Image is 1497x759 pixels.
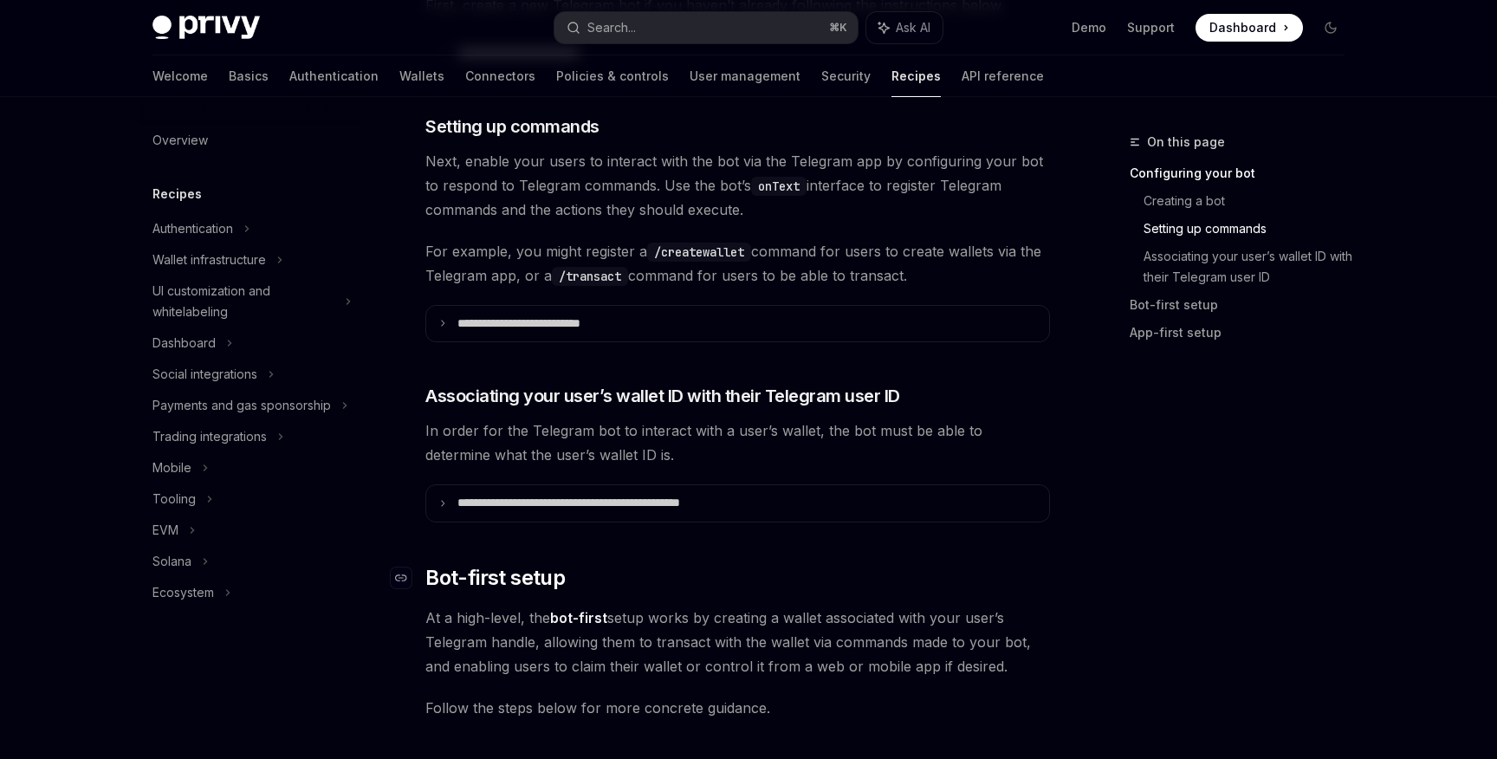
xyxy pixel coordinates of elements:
[425,384,900,408] span: Associating your user’s wallet ID with their Telegram user ID
[1130,159,1358,187] a: Configuring your bot
[829,21,847,35] span: ⌘ K
[556,55,669,97] a: Policies & controls
[425,564,565,592] span: Bot-first setup
[139,125,360,156] a: Overview
[425,114,599,139] span: Setting up commands
[152,520,178,541] div: EVM
[1144,187,1358,215] a: Creating a bot
[425,418,1050,467] span: In order for the Telegram bot to interact with a user’s wallet, the bot must be able to determine...
[152,457,191,478] div: Mobile
[152,364,257,385] div: Social integrations
[552,267,628,286] code: /transact
[152,184,202,204] h5: Recipes
[425,149,1050,222] span: Next, enable your users to interact with the bot via the Telegram app by configuring your bot to ...
[821,55,871,97] a: Security
[1127,19,1175,36] a: Support
[1144,243,1358,291] a: Associating your user’s wallet ID with their Telegram user ID
[1130,319,1358,347] a: App-first setup
[399,55,444,97] a: Wallets
[425,239,1050,288] span: For example, you might register a command for users to create wallets via the Telegram app, or a ...
[1144,215,1358,243] a: Setting up commands
[647,243,751,262] code: /createwallet
[1196,14,1303,42] a: Dashboard
[896,19,930,36] span: Ask AI
[554,12,858,43] button: Search...⌘K
[152,395,331,416] div: Payments and gas sponsorship
[152,55,208,97] a: Welcome
[152,582,214,603] div: Ecosystem
[152,130,208,151] div: Overview
[1130,291,1358,319] a: Bot-first setup
[425,606,1050,678] span: At a high-level, the setup works by creating a wallet associated with your user’s Telegram handle...
[152,16,260,40] img: dark logo
[425,696,1050,720] span: Follow the steps below for more concrete guidance.
[152,333,216,354] div: Dashboard
[152,250,266,270] div: Wallet infrastructure
[465,55,535,97] a: Connectors
[866,12,943,43] button: Ask AI
[152,281,334,322] div: UI customization and whitelabeling
[229,55,269,97] a: Basics
[1209,19,1276,36] span: Dashboard
[550,609,607,626] strong: bot-first
[962,55,1044,97] a: API reference
[587,17,636,38] div: Search...
[289,55,379,97] a: Authentication
[152,426,267,447] div: Trading integrations
[690,55,800,97] a: User management
[1072,19,1106,36] a: Demo
[391,564,425,592] a: Navigate to header
[891,55,941,97] a: Recipes
[1317,14,1345,42] button: Toggle dark mode
[152,551,191,572] div: Solana
[751,177,807,196] code: onText
[152,489,196,509] div: Tooling
[1147,132,1225,152] span: On this page
[152,218,233,239] div: Authentication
